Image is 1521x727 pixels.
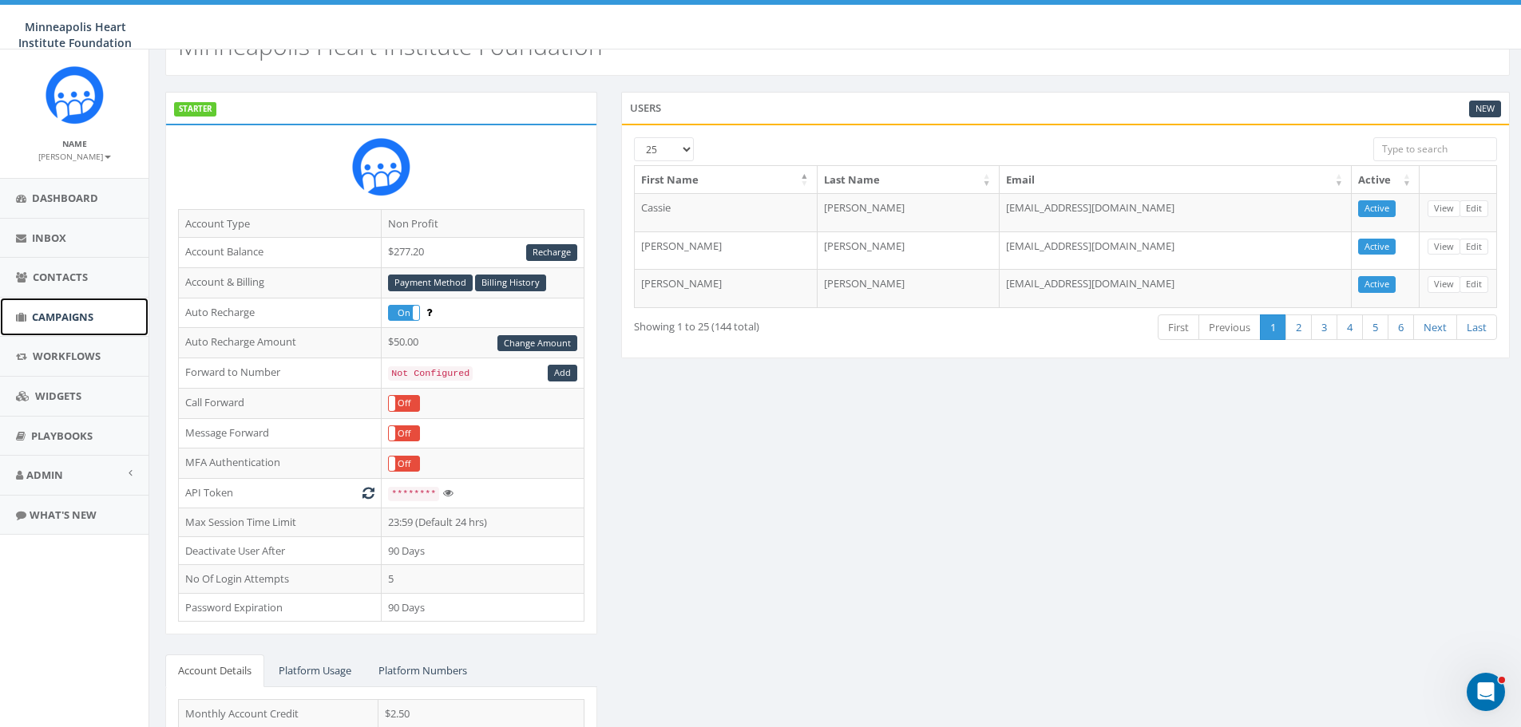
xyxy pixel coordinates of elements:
label: Off [389,396,419,411]
td: No Of Login Attempts [179,565,382,594]
a: 1 [1260,314,1286,341]
td: Non Profit [382,209,584,238]
span: Campaigns [32,310,93,324]
img: Rally_Platform_Icon.png [351,137,411,197]
th: Last Name: activate to sort column ascending [818,166,1000,194]
span: Widgets [35,389,81,403]
td: [EMAIL_ADDRESS][DOMAIN_NAME] [1000,231,1352,270]
a: Active [1358,200,1396,217]
td: Auto Recharge Amount [179,328,382,358]
div: OnOff [388,395,420,412]
span: Playbooks [31,429,93,443]
i: Generate New Token [362,488,374,498]
small: [PERSON_NAME] [38,151,111,162]
td: Message Forward [179,418,382,448]
td: [PERSON_NAME] [635,269,817,307]
a: View [1428,239,1460,255]
td: [PERSON_NAME] [818,193,1000,231]
a: Edit [1460,239,1488,255]
span: Workflows [33,349,101,363]
td: $277.20 [382,238,584,268]
a: First [1158,314,1199,341]
td: [PERSON_NAME] [818,269,1000,307]
a: Edit [1460,276,1488,293]
td: Auto Recharge [179,298,382,328]
th: First Name: activate to sort column descending [635,166,817,194]
a: Account Details [165,654,264,687]
a: 4 [1337,314,1363,341]
a: 6 [1388,314,1414,341]
span: Enable to prevent campaign failure. [426,305,432,319]
iframe: Intercom live chat [1467,673,1505,711]
a: Change Amount [497,335,577,352]
td: Call Forward [179,388,382,418]
td: API Token [179,479,382,508]
a: View [1428,276,1460,293]
td: Forward to Number [179,358,382,389]
td: $50.00 [382,328,584,358]
a: Platform Usage [266,654,364,687]
td: Cassie [635,193,817,231]
a: 5 [1362,314,1388,341]
th: Email: activate to sort column ascending [1000,166,1352,194]
a: New [1469,101,1501,117]
td: 23:59 (Default 24 hrs) [382,508,584,536]
td: [PERSON_NAME] [818,231,1000,270]
span: Inbox [32,231,66,245]
td: 90 Days [382,536,584,565]
a: Last [1456,314,1497,341]
span: What's New [30,508,97,522]
div: OnOff [388,305,420,322]
td: Max Session Time Limit [179,508,382,536]
td: [PERSON_NAME] [635,231,817,270]
a: Active [1358,276,1396,293]
a: 2 [1285,314,1312,341]
td: Password Expiration [179,593,382,622]
div: OnOff [388,425,420,442]
input: Type to search [1373,137,1497,161]
a: View [1428,200,1460,217]
th: Active: activate to sort column ascending [1352,166,1420,194]
a: Platform Numbers [366,654,480,687]
span: Dashboard [32,191,98,205]
div: Users [621,92,1510,124]
td: Account Type [179,209,382,238]
a: Add [548,365,577,381]
a: Edit [1460,200,1488,217]
label: On [389,306,419,321]
a: Previous [1198,314,1261,341]
a: Billing History [475,275,546,291]
code: Not Configured [388,366,473,381]
span: Minneapolis Heart Institute Foundation [18,19,132,50]
a: Payment Method [388,275,473,291]
a: [PERSON_NAME] [38,148,111,163]
label: Off [389,456,419,472]
a: Active [1358,239,1396,255]
td: Account & Billing [179,267,382,298]
td: 90 Days [382,593,584,622]
h2: Minneapolis Heart Institute Foundation [178,33,603,59]
a: 3 [1311,314,1337,341]
td: 5 [382,565,584,594]
span: Admin [26,468,63,482]
td: [EMAIL_ADDRESS][DOMAIN_NAME] [1000,193,1352,231]
a: Next [1413,314,1457,341]
td: Deactivate User After [179,536,382,565]
label: Off [389,426,419,441]
a: Recharge [526,244,577,261]
div: OnOff [388,456,420,472]
small: Name [62,138,87,149]
span: Contacts [33,270,88,284]
label: STARTER [174,102,216,117]
div: Showing 1 to 25 (144 total) [634,313,980,334]
img: Rally_Platform_Icon.png [45,65,105,125]
td: [EMAIL_ADDRESS][DOMAIN_NAME] [1000,269,1352,307]
td: Account Balance [179,238,382,268]
td: MFA Authentication [179,448,382,479]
